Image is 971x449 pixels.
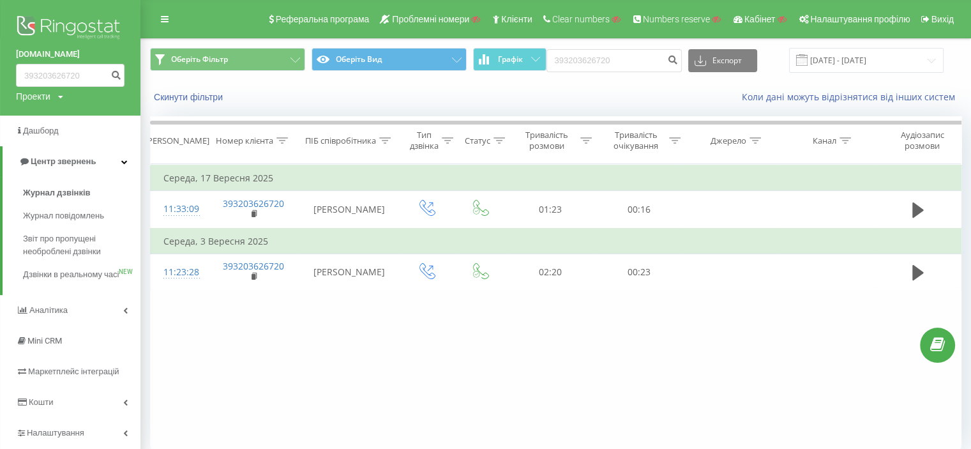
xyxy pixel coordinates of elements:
div: Проекти [16,90,50,103]
button: Експорт [688,49,757,72]
a: 393203626720 [223,197,284,209]
img: Ringostat logo [16,13,124,45]
button: Оберіть Вид [312,48,467,71]
a: Коли дані можуть відрізнятися вiд інших систем [742,91,961,103]
a: Звіт про пропущені необроблені дзвінки [23,227,140,263]
div: Статус [465,135,490,146]
div: Тривалість очікування [606,130,666,151]
span: Вихід [931,14,954,24]
span: Clear numbers [552,14,610,24]
td: Середа, 17 Вересня 2025 [151,165,961,191]
span: Кабінет [744,14,776,24]
span: Дзвінки в реальному часі [23,268,119,281]
span: Маркетплейс інтеграцій [28,367,119,376]
div: ПІБ співробітника [305,135,376,146]
div: Канал [813,135,836,146]
a: Центр звернень [3,146,140,177]
span: Реферальна програма [276,14,370,24]
span: Звіт про пропущені необроблені дзвінки [23,232,134,258]
td: 01:23 [506,191,594,229]
span: Центр звернень [31,156,96,166]
div: 11:23:28 [163,260,195,285]
div: Номер клієнта [216,135,273,146]
div: [PERSON_NAME] [145,135,209,146]
td: [PERSON_NAME] [299,191,399,229]
td: 00:23 [594,254,683,291]
span: Журнал повідомлень [23,209,104,222]
span: Дашборд [23,126,59,135]
button: Графік [473,48,546,71]
td: 00:16 [594,191,683,229]
span: Кошти [29,397,53,407]
a: [DOMAIN_NAME] [16,48,124,61]
td: 02:20 [506,254,594,291]
td: [PERSON_NAME] [299,254,399,291]
span: Numbers reserve [643,14,710,24]
a: 393203626720 [223,260,284,272]
span: Клієнти [501,14,532,24]
span: Mini CRM [27,336,62,346]
input: Пошук за номером [546,49,682,72]
div: Аудіозапис розмови [887,130,958,151]
span: Аналiтика [29,305,68,315]
span: Налаштування [27,428,84,438]
input: Пошук за номером [16,64,124,87]
span: Оберіть Фільтр [171,54,228,65]
a: Журнал повідомлень [23,204,140,227]
span: Журнал дзвінків [23,186,91,199]
a: Дзвінки в реальному часіNEW [23,263,140,286]
button: Скинути фільтри [150,91,229,103]
td: Середа, 3 Вересня 2025 [151,229,961,254]
div: Джерело [711,135,746,146]
div: Тип дзвінка [410,130,439,151]
div: Тривалість розмови [517,130,576,151]
a: Журнал дзвінків [23,181,140,204]
span: Графік [498,55,523,64]
span: Проблемні номери [392,14,469,24]
div: 11:33:09 [163,197,195,222]
button: Оберіть Фільтр [150,48,305,71]
span: Налаштування профілю [810,14,910,24]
